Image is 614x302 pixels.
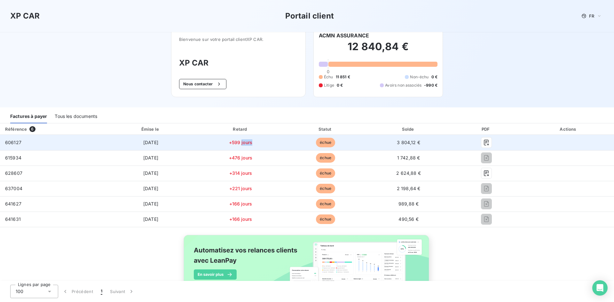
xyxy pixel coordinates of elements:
span: FR [589,13,594,19]
div: Retard [199,126,282,132]
span: 989,88 € [398,201,419,206]
span: 0 € [337,82,343,88]
h3: XP CAR [179,57,298,69]
h2: 12 840,84 € [319,40,437,59]
span: Bienvenue sur votre portail client XP CAR . [179,37,298,42]
span: 641631 [5,216,21,222]
span: 0 [327,69,329,74]
button: Précédent [58,285,97,298]
span: Litige [324,82,334,88]
div: Émise le [105,126,196,132]
div: Tous les documents [55,110,97,123]
span: +166 jours [229,216,252,222]
h3: XP CAR [10,10,40,22]
span: 11 851 € [336,74,350,80]
span: [DATE] [143,186,158,191]
span: 490,56 € [398,216,418,222]
button: Nous contacter [179,79,226,89]
span: 3 804,12 € [397,140,420,145]
span: 606127 [5,140,21,145]
span: échue [316,214,335,224]
span: -990 € [424,82,437,88]
span: +599 jours [229,140,253,145]
span: échue [316,168,335,178]
button: Suivant [106,285,138,298]
span: 615934 [5,155,21,160]
button: 1 [97,285,106,298]
div: Statut [285,126,366,132]
span: 100 [16,288,23,295]
span: +221 jours [229,186,252,191]
span: [DATE] [143,216,158,222]
span: [DATE] [143,170,158,176]
span: échue [316,199,335,209]
span: 637004 [5,186,22,191]
span: [DATE] [143,140,158,145]
span: [DATE] [143,201,158,206]
span: +476 jours [229,155,253,160]
span: Non-échu [410,74,429,80]
div: PDF [451,126,522,132]
span: 2 198,64 € [397,186,421,191]
span: 1 742,88 € [397,155,420,160]
span: 6 [29,126,35,132]
span: Échu [324,74,333,80]
span: 1 [101,288,102,295]
span: 641627 [5,201,21,206]
span: échue [316,153,335,163]
div: Open Intercom Messenger [592,280,608,296]
div: Actions [524,126,613,132]
span: +166 jours [229,201,252,206]
span: [DATE] [143,155,158,160]
div: Référence [5,127,27,132]
span: +314 jours [229,170,252,176]
span: 2 624,88 € [396,170,421,176]
div: Solde [369,126,448,132]
span: Avoirs non associés [385,82,421,88]
h6: ACMN ASSURANCE [319,32,369,39]
span: 628607 [5,170,22,176]
div: Factures à payer [10,110,47,123]
span: échue [316,184,335,193]
span: échue [316,138,335,147]
h3: Portail client [285,10,334,22]
span: 0 € [431,74,437,80]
